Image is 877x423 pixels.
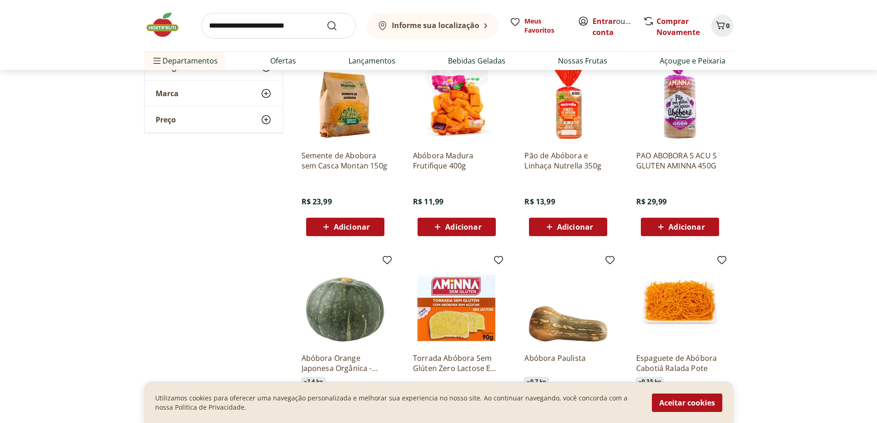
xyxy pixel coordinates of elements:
img: Abóbora Orange Japonesa Orgânica - Bandeja [302,258,389,346]
button: Marca [145,81,283,106]
span: R$ 23,99 [302,197,332,207]
a: Abóbora Paulista [524,353,612,373]
span: Departamentos [151,50,218,72]
span: Adicionar [668,223,704,231]
span: Marca [156,89,179,98]
span: 0 [726,21,730,30]
button: Adicionar [306,218,384,236]
a: Bebidas Geladas [448,55,505,66]
span: Preço [156,115,176,124]
button: Carrinho [711,15,733,37]
input: search [201,13,356,39]
span: Adicionar [557,223,593,231]
button: Submit Search [326,20,348,31]
button: Adicionar [641,218,719,236]
img: Pão de Abóbora e Linhaça Nutrella 350g [524,56,612,143]
span: R$ 11,99 [413,197,443,207]
img: Semente de Abobora sem Casca Montan 150g [302,56,389,143]
span: ~ 0,7 kg [524,377,548,386]
img: PAO ABOBORA S ACU S GLUTEN AMINNA 450G [636,56,724,143]
a: Torrada Abóbora Sem Glúten Zero Lactose E Zero Açúcar Aminna Caixa 90G [413,353,500,373]
a: Criar conta [592,16,643,37]
img: Abóbora Madura Frutifique 400g [413,56,500,143]
a: PAO ABOBORA S ACU S GLUTEN AMINNA 450G [636,151,724,171]
a: Nossas Frutas [558,55,607,66]
p: Utilizamos cookies para oferecer uma navegação personalizada e melhorar sua experiencia no nosso ... [155,394,641,412]
img: Torrada Abóbora Sem Glúten Zero Lactose E Zero Açúcar Aminna Caixa 90G [413,258,500,346]
span: R$ 13,99 [524,197,555,207]
button: Adicionar [418,218,496,236]
button: Informe sua localização [367,13,499,39]
a: Lançamentos [348,55,395,66]
a: Pão de Abóbora e Linhaça Nutrella 350g [524,151,612,171]
a: Semente de Abobora sem Casca Montan 150g [302,151,389,171]
span: ~ 2,4 kg [302,377,325,386]
button: Preço [145,107,283,133]
img: Hortifruti [144,11,190,39]
img: Abóbora Paulista [524,258,612,346]
a: Espaguete de Abóbora Cabotiá Ralada Pote [636,353,724,373]
a: Meus Favoritos [510,17,567,35]
img: Espaguete de Abóbora Cabotiá Ralada Pote [636,258,724,346]
b: Informe sua localização [392,20,479,30]
a: Ofertas [270,55,296,66]
span: Adicionar [334,223,370,231]
a: Açougue e Peixaria [660,55,726,66]
button: Menu [151,50,163,72]
a: Entrar [592,16,616,26]
span: R$ 29,99 [636,197,667,207]
a: Abóbora Orange Japonesa Orgânica - Bandeja [302,353,389,373]
a: Abóbora Madura Frutifique 400g [413,151,500,171]
button: Aceitar cookies [652,394,722,412]
span: Meus Favoritos [524,17,567,35]
span: Adicionar [445,223,481,231]
button: Adicionar [529,218,607,236]
span: ~ 0,35 kg [636,377,663,386]
span: ou [592,16,633,38]
a: Comprar Novamente [656,16,700,37]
